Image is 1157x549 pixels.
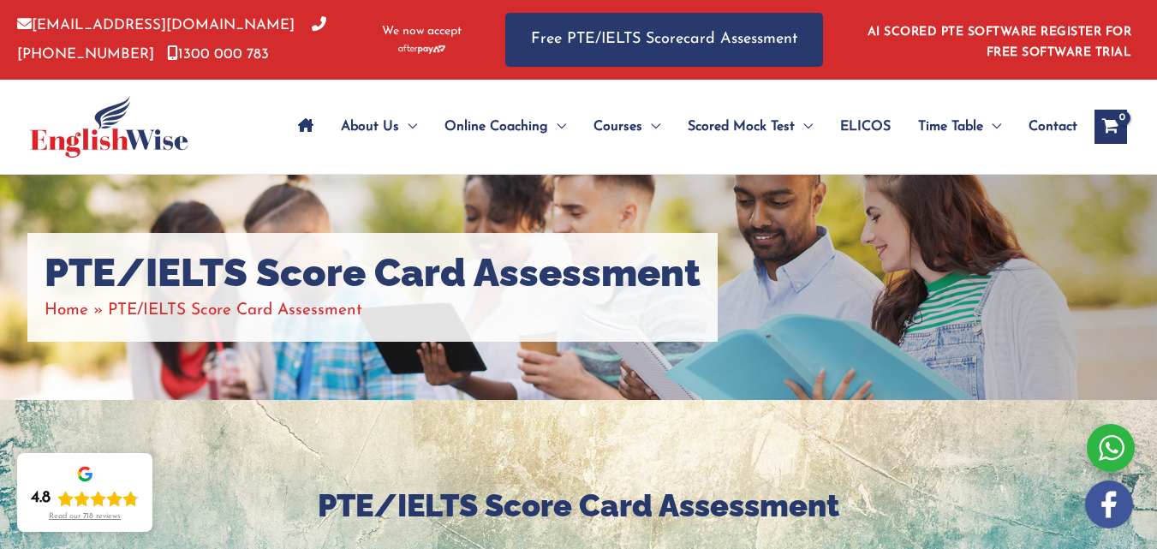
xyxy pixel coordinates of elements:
a: Free PTE/IELTS Scorecard Assessment [505,13,823,67]
span: About Us [341,97,399,157]
a: View Shopping Cart, empty [1094,110,1127,144]
h1: PTE/IELTS Score Card Assessment [45,250,701,296]
nav: Site Navigation: Main Menu [284,97,1077,157]
span: ELICOS [840,97,891,157]
span: Menu Toggle [642,97,660,157]
div: Rating: 4.8 out of 5 [31,488,139,509]
div: 4.8 [31,488,51,509]
span: Time Table [918,97,983,157]
a: CoursesMenu Toggle [580,97,674,157]
a: Home [45,302,88,319]
span: Menu Toggle [548,97,566,157]
span: PTE/IELTS Score Card Assessment [108,302,362,319]
a: Time TableMenu Toggle [904,97,1015,157]
a: About UsMenu Toggle [327,97,431,157]
span: We now accept [382,23,462,40]
nav: Breadcrumbs [45,296,701,325]
h2: PTE/IELTS Score Card Assessment [65,486,1093,526]
span: Contact [1029,97,1077,157]
span: Menu Toggle [795,97,813,157]
a: Scored Mock TestMenu Toggle [674,97,826,157]
a: Contact [1015,97,1077,157]
a: ELICOS [826,97,904,157]
a: [PHONE_NUMBER] [17,18,326,61]
span: Online Coaching [444,97,548,157]
a: AI SCORED PTE SOFTWARE REGISTER FOR FREE SOFTWARE TRIAL [868,26,1132,59]
a: [EMAIL_ADDRESS][DOMAIN_NAME] [17,18,295,33]
div: Read our 718 reviews [49,512,121,522]
span: Courses [593,97,642,157]
img: cropped-ew-logo [30,96,188,158]
img: Afterpay-Logo [398,45,445,54]
span: Menu Toggle [399,97,417,157]
span: Menu Toggle [983,97,1001,157]
span: Scored Mock Test [688,97,795,157]
img: white-facebook.png [1085,480,1133,528]
aside: Header Widget 1 [857,12,1140,68]
a: Online CoachingMenu Toggle [431,97,580,157]
a: 1300 000 783 [167,47,269,62]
